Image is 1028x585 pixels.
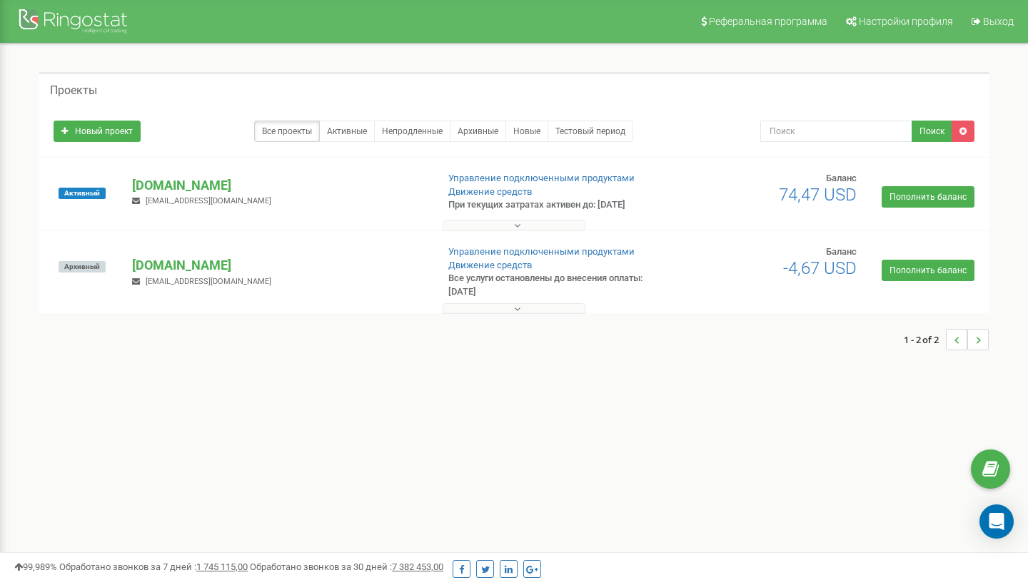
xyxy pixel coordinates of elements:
p: [DOMAIN_NAME] [132,176,425,195]
h5: Проекты [50,84,97,97]
span: [EMAIL_ADDRESS][DOMAIN_NAME] [146,277,271,286]
u: 1 745 115,00 [196,561,248,572]
a: Активные [319,121,375,142]
a: Все проекты [254,121,320,142]
button: Поиск [912,121,952,142]
a: Непродленные [374,121,450,142]
span: Настройки профиля [859,16,953,27]
span: Обработано звонков за 30 дней : [250,561,443,572]
u: 7 382 453,00 [392,561,443,572]
p: При текущих затратах активен до: [DATE] [448,198,662,212]
a: Пополнить баланс [882,186,974,208]
nav: ... [904,315,989,365]
a: Новый проект [54,121,141,142]
span: Архивный [59,261,106,273]
div: Open Intercom Messenger [979,504,1014,539]
span: Баланс [826,173,857,183]
span: [EMAIL_ADDRESS][DOMAIN_NAME] [146,196,271,205]
a: Новые [505,121,548,142]
a: Управление подключенными продуктами [448,246,635,257]
span: 99,989% [14,561,57,572]
a: Движение средств [448,186,532,197]
span: Активный [59,188,106,199]
span: 74,47 USD [779,185,857,205]
span: Баланс [826,246,857,257]
a: Управление подключенными продуктами [448,173,635,183]
span: -4,67 USD [783,258,857,278]
a: Движение средств [448,260,532,270]
span: Реферальная программа [709,16,827,27]
span: Обработано звонков за 7 дней : [59,561,248,572]
span: Выход [983,16,1014,27]
p: [DOMAIN_NAME] [132,256,425,275]
a: Архивные [450,121,506,142]
input: Поиск [760,121,912,142]
a: Тестовый период [548,121,633,142]
span: 1 - 2 of 2 [904,329,946,350]
p: Все услуги остановлены до внесения оплаты: [DATE] [448,272,662,298]
a: Пополнить баланс [882,260,974,281]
